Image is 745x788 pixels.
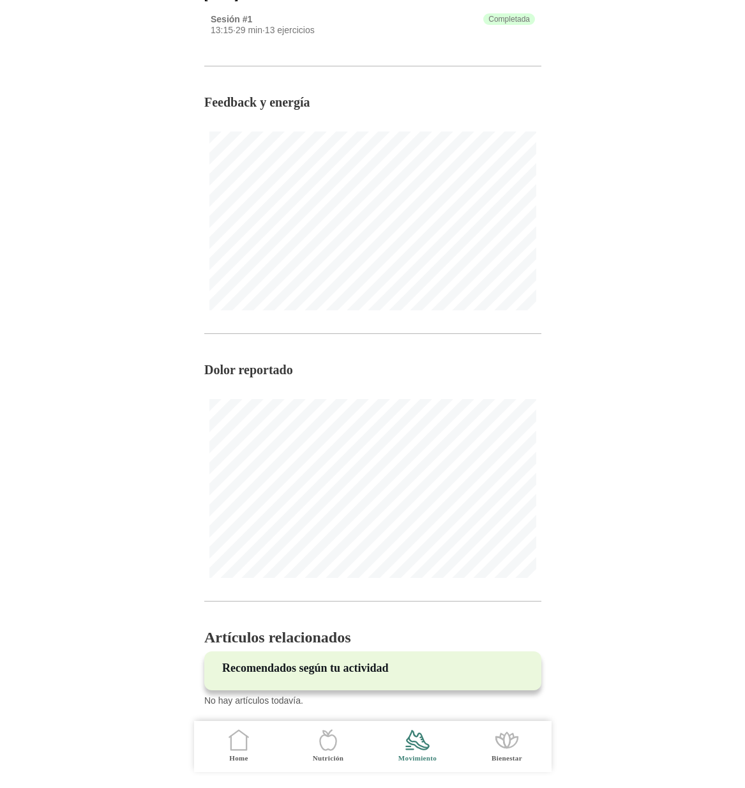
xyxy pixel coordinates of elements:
[204,629,351,646] b: Artículos relacionados
[204,695,541,706] div: No hay artículos todavía.
[312,754,343,763] ion-label: Nutrición
[398,754,436,763] ion-label: Movimiento
[222,662,523,675] p: Recomendados según tu actividad
[211,14,252,24] div: Sesión #1
[204,363,293,377] b: Dolor reportado
[211,25,535,35] div: · ·
[211,25,233,35] span: 13:15
[229,754,248,763] ion-label: Home
[492,754,522,763] ion-label: Bienestar
[204,95,310,109] b: Feedback y energía
[264,25,314,35] span: 13 ejercicios
[483,13,535,25] div: Completada
[235,25,262,35] span: 29 min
